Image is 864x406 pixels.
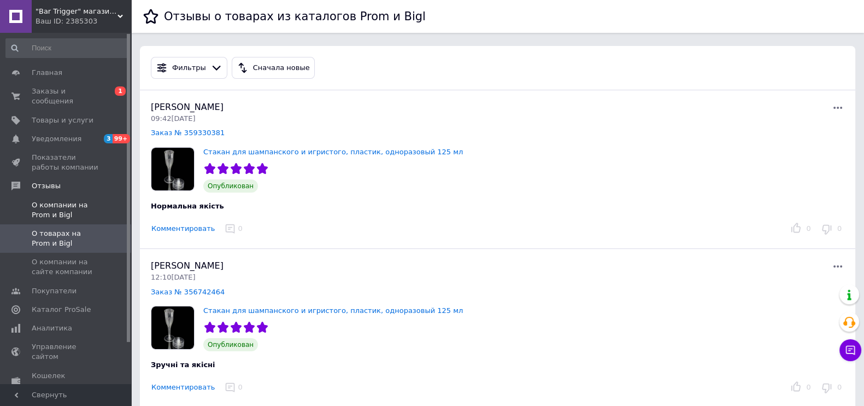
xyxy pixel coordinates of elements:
[151,361,215,369] span: Зручні та якісні
[113,134,131,143] span: 99+
[164,10,426,23] h1: Отзывы о товарах из каталогов Prom и Bigl
[32,153,101,172] span: Показатели работы компании
[203,338,258,351] span: Опубликован
[839,339,861,361] button: Чат с покупателем
[32,323,72,333] span: Аналитика
[36,16,131,26] div: Ваш ID: 2385303
[170,62,208,74] div: Фильтры
[151,260,224,271] span: [PERSON_NAME]
[32,229,101,248] span: О товарах на Prom и Bigl
[32,371,101,391] span: Кошелек компании
[32,305,91,315] span: Каталог ProSale
[32,68,62,78] span: Главная
[32,181,61,191] span: Отзывы
[151,223,215,235] button: Комментировать
[32,342,101,362] span: Управление сайтом
[151,148,194,190] img: Стакан для шампанского и игристого, пластик, одноразовый 125 мл
[115,86,126,96] span: 1
[203,306,463,315] a: Стакан для шампанского и игристого, пластик, одноразовый 125 мл
[5,38,129,58] input: Поиск
[151,57,227,79] button: Фильтры
[32,200,101,220] span: О компании на Prom и Bigl
[203,148,463,156] a: Стакан для шампанского и игристого, пластик, одноразовый 125 мл
[32,286,77,296] span: Покупатели
[151,114,195,123] span: 09:42[DATE]
[36,7,117,16] span: "Bar Trigger" магазин барного инвентаря и оборудования
[32,257,101,277] span: О компании на сайте компании
[32,115,93,125] span: Товары и услуги
[203,179,258,193] span: Опубликован
[151,129,225,137] a: Заказ № 359330381
[151,273,195,281] span: 12:10[DATE]
[151,202,224,210] span: Нормальна якість
[151,306,194,349] img: Стакан для шампанского и игристого, пластик, одноразовый 125 мл
[104,134,113,143] span: 3
[151,102,224,112] span: [PERSON_NAME]
[32,86,101,106] span: Заказы и сообщения
[151,382,215,393] button: Комментировать
[251,62,312,74] div: Сначала новые
[32,134,81,144] span: Уведомления
[232,57,315,79] button: Сначала новые
[151,288,225,296] a: Заказ № 356742464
